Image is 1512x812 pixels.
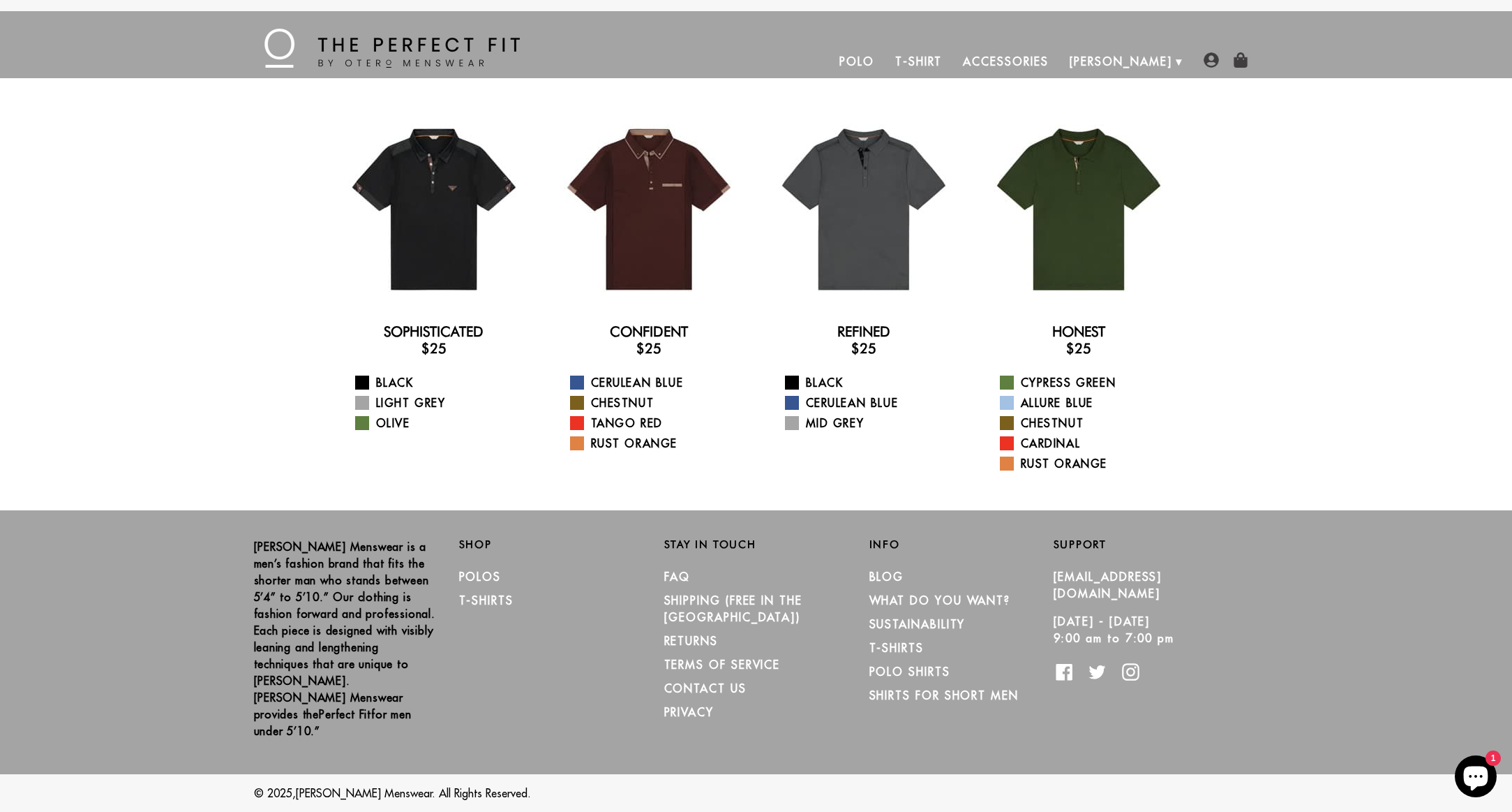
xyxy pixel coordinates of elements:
[1000,374,1175,391] a: Cypress Green
[664,538,848,551] h2: Stay in Touch
[570,415,745,431] a: Tango Red
[837,323,890,340] a: Refined
[1000,455,1175,472] a: Rust Orange
[664,705,714,719] a: PRIVACY
[355,374,530,391] a: Black
[869,538,1054,551] h2: Info
[1000,435,1175,452] a: Cardinal
[1054,570,1162,600] a: [EMAIL_ADDRESS][DOMAIN_NAME]
[869,617,966,631] a: Sustainability
[459,538,643,551] h2: Shop
[296,786,433,800] a: [PERSON_NAME] Menswear
[570,374,745,391] a: Cerulean Blue
[869,641,924,655] a: T-Shirts
[459,593,514,607] a: T-Shirts
[610,323,688,340] a: Confident
[785,415,960,431] a: Mid Grey
[869,570,904,584] a: Blog
[1059,45,1183,78] a: [PERSON_NAME]
[570,435,745,452] a: Rust Orange
[254,785,1259,802] p: © 2025, . All Rights Reserved.
[785,394,960,411] a: Cerulean Blue
[1233,52,1248,68] img: shopping-bag-icon.png
[319,707,371,721] strong: Perfect Fit
[869,665,950,679] a: Polo Shirts
[355,394,530,411] a: Light Grey
[553,340,745,357] h3: $25
[885,45,952,78] a: T-Shirt
[570,394,745,411] a: Chestnut
[664,681,747,695] a: CONTACT US
[664,634,718,648] a: RETURNS
[1054,613,1238,647] p: [DATE] - [DATE] 9:00 am to 7:00 pm
[768,340,960,357] h3: $25
[254,538,438,739] p: [PERSON_NAME] Menswear is a men’s fashion brand that fits the shorter man who stands between 5’4”...
[1054,538,1259,551] h2: Support
[264,29,520,68] img: The Perfect Fit - by Otero Menswear - Logo
[664,658,781,672] a: TERMS OF SERVICE
[869,688,1019,702] a: Shirts for Short Men
[384,323,484,340] a: Sophisticated
[1000,394,1175,411] a: Allure Blue
[664,570,691,584] a: FAQ
[785,374,960,391] a: Black
[982,340,1175,357] h3: $25
[869,593,1011,607] a: What Do You Want?
[952,45,1058,78] a: Accessories
[1000,415,1175,431] a: Chestnut
[1204,52,1219,68] img: user-account-icon.png
[1451,755,1501,801] inbox-online-store-chat: Shopify online store chat
[355,415,530,431] a: Olive
[829,45,885,78] a: Polo
[459,570,502,584] a: Polos
[1052,323,1105,340] a: Honest
[664,593,802,624] a: SHIPPING (Free in the [GEOGRAPHIC_DATA])
[338,340,530,357] h3: $25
